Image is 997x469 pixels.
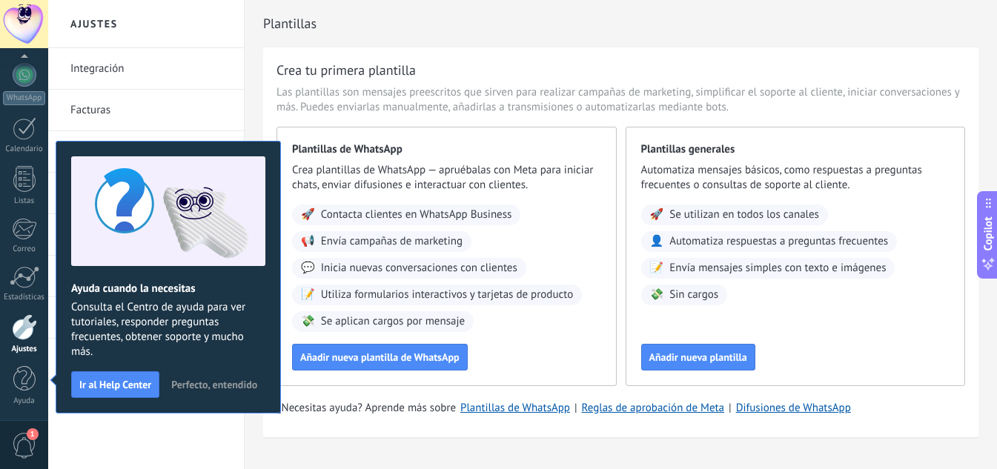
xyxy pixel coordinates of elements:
[292,142,601,157] span: Plantillas de WhatsApp
[71,371,159,398] button: Ir al Help Center
[276,401,965,416] div: | |
[321,234,463,249] span: Envía campañas de marketing
[669,261,886,276] span: Envía mensajes simples con texto e imágenes
[27,428,39,440] span: 1
[48,131,244,173] li: Ajustes Generales
[582,401,725,415] a: Reglas de aprobación de Meta
[3,196,46,206] div: Listas
[641,163,950,193] span: Automatiza mensajes básicos, como respuestas a preguntas frecuentes o consultas de soporte al cli...
[276,85,965,115] span: Las plantillas son mensajes preescritos que sirven para realizar campañas de marketing, simplific...
[3,293,46,302] div: Estadísticas
[650,207,664,222] span: 🚀
[3,245,46,254] div: Correo
[650,234,664,249] span: 👤
[321,287,574,302] span: Utiliza formularios interactivos y tarjetas de producto
[79,379,151,390] span: Ir al Help Center
[263,9,978,39] h2: Plantillas
[300,352,460,362] span: Añadir nueva plantilla de WhatsApp
[3,396,46,406] div: Ayuda
[669,207,819,222] span: Se utilizan en todos los canales
[460,401,570,415] a: Plantillas de WhatsApp
[70,131,229,173] a: Ajustes Generales
[301,287,315,302] span: 📝
[71,282,265,296] h2: Ayuda cuando la necesitas
[981,216,996,250] span: Copilot
[48,48,244,90] li: Integración
[48,380,244,421] li: Fuentes de conocimiento de IA
[301,261,315,276] span: 💬
[321,314,465,329] span: Se aplican cargos por mensaje
[650,287,664,302] span: 💸
[171,379,257,390] span: Perfecto, entendido
[3,91,45,105] div: WhatsApp
[292,344,468,370] button: Añadir nueva plantilla de WhatsApp
[650,261,664,276] span: 📝
[276,61,416,79] h3: Crea tu primera plantilla
[165,373,264,396] button: Perfecto, entendido
[3,345,46,354] div: Ajustes
[276,401,456,416] span: ¿Necesitas ayuda? Aprende más sobre
[736,401,851,415] a: Difusiones de WhatsApp
[301,207,315,222] span: 🚀
[301,314,315,329] span: 💸
[649,352,747,362] span: Añadir nueva plantilla
[48,90,244,131] li: Facturas
[301,234,315,249] span: 📢
[321,261,517,276] span: Inicia nuevas conversaciones con clientes
[71,300,265,359] span: Consulta el Centro de ayuda para ver tutoriales, responder preguntas frecuentes, obtener soporte ...
[669,234,888,249] span: Automatiza respuestas a preguntas frecuentes
[292,163,601,193] span: Crea plantillas de WhatsApp — apruébalas con Meta para iniciar chats, enviar difusiones e interac...
[669,287,718,302] span: Sin cargos
[641,344,755,370] button: Añadir nueva plantilla
[641,142,950,157] span: Plantillas generales
[321,207,512,222] span: Contacta clientes en WhatsApp Business
[70,48,229,90] a: Integración
[70,90,229,131] a: Facturas
[3,144,46,154] div: Calendario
